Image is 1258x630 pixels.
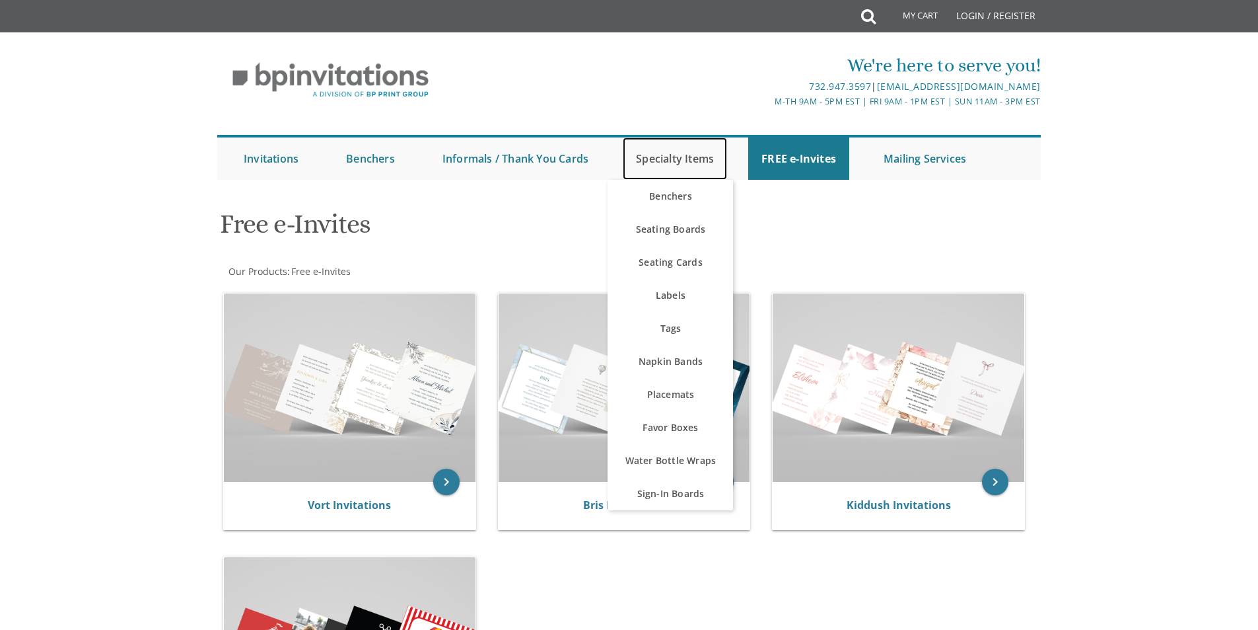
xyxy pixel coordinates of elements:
[809,80,871,93] a: 732.947.3597
[608,213,733,246] a: Seating Boards
[217,53,444,108] img: BP Invitation Loft
[433,469,460,495] a: keyboard_arrow_right
[493,52,1041,79] div: We're here to serve you!
[608,246,733,279] a: Seating Cards
[220,210,759,249] h1: Free e-Invites
[877,80,1041,93] a: [EMAIL_ADDRESS][DOMAIN_NAME]
[308,498,391,512] a: Vort Invitations
[230,138,312,180] a: Invitations
[847,498,951,512] a: Kiddush Invitations
[748,138,849,180] a: FREE e-Invites
[227,265,287,278] a: Our Products
[608,312,733,345] a: Tags
[982,469,1008,495] a: keyboard_arrow_right
[608,444,733,477] a: Water Bottle Wraps
[608,378,733,411] a: Placemats
[217,265,629,278] div: :
[333,138,408,180] a: Benchers
[608,411,733,444] a: Favor Boxes
[583,498,664,512] a: Bris Invitations
[291,265,351,278] span: Free e-Invites
[608,477,733,510] a: Sign-In Boards
[493,95,1041,108] div: M-Th 9am - 5pm EST | Fri 9am - 1pm EST | Sun 11am - 3pm EST
[493,79,1041,95] div: |
[773,294,1024,482] img: Kiddush Invitations
[874,1,947,34] a: My Cart
[623,138,727,180] a: Specialty Items
[429,138,602,180] a: Informals / Thank You Cards
[224,294,475,482] img: Vort Invitations
[290,265,351,278] a: Free e-Invites
[608,180,733,213] a: Benchers
[870,138,979,180] a: Mailing Services
[499,294,750,482] img: Bris Invitations
[608,345,733,378] a: Napkin Bands
[608,279,733,312] a: Labels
